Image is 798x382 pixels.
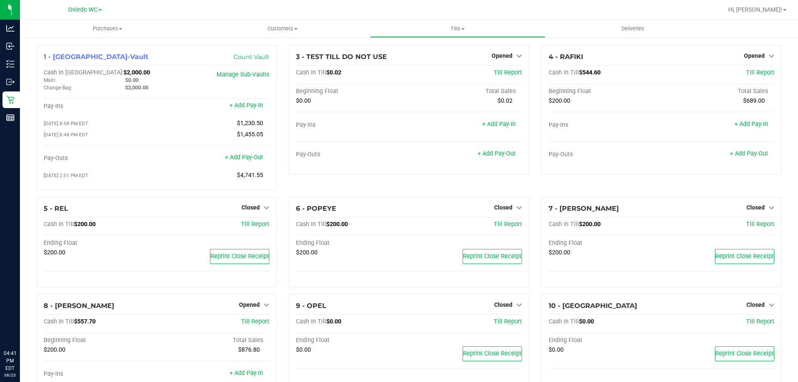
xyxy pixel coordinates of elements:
[549,346,564,353] span: $0.00
[478,150,516,157] a: + Add Pay-Out
[326,69,341,76] span: $0.02
[4,350,16,372] p: 04:41 PM EDT
[44,103,157,110] div: Pay-Ins
[715,346,774,361] button: Reprint Close Receipt
[494,318,522,325] span: Till Report
[549,205,619,212] span: 7 - [PERSON_NAME]
[44,318,74,325] span: Cash In Till
[238,346,260,353] span: $876.80
[545,20,720,37] a: Deliveries
[549,221,579,228] span: Cash In Till
[241,204,260,211] span: Closed
[44,221,74,228] span: Cash In Till
[4,372,16,378] p: 08/23
[6,24,15,32] inline-svg: Analytics
[296,302,326,310] span: 9 - OPEL
[195,25,369,32] span: Customers
[6,78,15,86] inline-svg: Outbound
[229,102,263,109] a: + Add Pay-In
[157,337,270,344] div: Total Sales
[746,301,765,308] span: Closed
[6,113,15,122] inline-svg: Reports
[6,96,15,104] inline-svg: Retail
[549,121,662,129] div: Pay-Ins
[241,318,269,325] a: Till Report
[74,221,96,228] span: $200.00
[44,370,157,378] div: Pay-Ins
[409,88,522,95] div: Total Sales
[326,221,348,228] span: $200.00
[715,249,774,264] button: Reprint Close Receipt
[68,6,98,13] span: Oviedo WC
[44,249,65,256] span: $200.00
[549,69,579,76] span: Cash In Till
[296,346,311,353] span: $0.00
[296,239,409,247] div: Ending Float
[296,121,409,129] div: Pay-Ins
[482,121,516,128] a: + Add Pay-In
[44,132,88,138] span: [DATE] 8:48 PM EDT
[494,221,522,228] a: Till Report
[44,302,114,310] span: 8 - [PERSON_NAME]
[125,84,148,91] span: $2,000.00
[44,69,123,76] span: Cash In [GEOGRAPHIC_DATA]:
[494,204,512,211] span: Closed
[44,85,72,91] span: Change Bag:
[549,249,570,256] span: $200.00
[549,151,662,158] div: Pay-Outs
[44,205,68,212] span: 5 - REL
[296,337,409,344] div: Ending Float
[237,172,263,179] span: $4,741.55
[715,350,774,357] span: Reprint Close Receipt
[610,25,655,32] span: Deliveries
[549,239,662,247] div: Ending Float
[743,97,765,104] span: $689.00
[44,337,157,344] div: Beginning Float
[44,346,65,353] span: $200.00
[237,131,263,138] span: $1,455.05
[44,121,88,126] span: [DATE] 8:58 PM EDT
[296,69,326,76] span: Cash In Till
[217,71,269,78] a: Manage Sub-Vaults
[746,318,774,325] a: Till Report
[74,318,96,325] span: $557.70
[463,249,522,264] button: Reprint Close Receipt
[494,301,512,308] span: Closed
[326,318,341,325] span: $0.00
[296,205,336,212] span: 6 - POPEYE
[494,69,522,76] span: Till Report
[20,25,195,32] span: Purchases
[730,150,768,157] a: + Add Pay-Out
[370,20,545,37] a: Tills
[241,221,269,228] a: Till Report
[44,155,157,162] div: Pay-Outs
[744,52,765,59] span: Opened
[210,253,269,260] span: Reprint Close Receipt
[296,221,326,228] span: Cash In Till
[296,249,318,256] span: $200.00
[549,88,662,95] div: Beginning Float
[370,25,544,32] span: Tills
[44,53,148,61] span: 1 - [GEOGRAPHIC_DATA]-Vault
[728,6,782,13] span: Hi, [PERSON_NAME]!
[746,69,774,76] span: Till Report
[229,370,263,377] a: + Add Pay-In
[579,318,594,325] span: $0.00
[25,314,34,324] iframe: Resource center unread badge
[237,120,263,127] span: $1,230.50
[296,97,311,104] span: $0.00
[44,173,88,178] span: [DATE] 2:51 PM EDT
[549,337,662,344] div: Ending Float
[549,53,583,61] span: 4 - RAFIKI
[746,221,774,228] a: Till Report
[125,77,138,83] span: $0.00
[492,52,512,59] span: Opened
[498,97,512,104] span: $0.02
[463,253,522,260] span: Reprint Close Receipt
[44,77,56,83] span: Main:
[463,350,522,357] span: Reprint Close Receipt
[296,318,326,325] span: Cash In Till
